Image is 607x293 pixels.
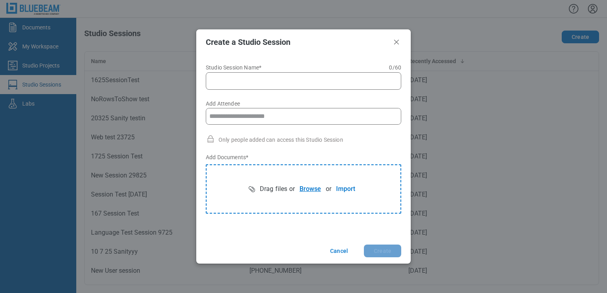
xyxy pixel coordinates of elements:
button: Cancel [321,245,358,257]
label: Add Documents * [206,153,401,161]
button: Browse [295,181,326,197]
button: Close [392,37,401,47]
button: Import [331,181,360,197]
div: Only people added can access this Studio Session [206,134,401,144]
button: Create [364,245,401,257]
span: 0 / 60 [389,64,401,71]
span: Studio Session Name* [206,64,261,71]
span: Drag files or [260,185,295,193]
h2: Create a Studio Session [206,38,389,46]
div: or [326,181,360,197]
label: Add Attendee [206,100,401,134]
input: Add Attendee [206,108,401,124]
